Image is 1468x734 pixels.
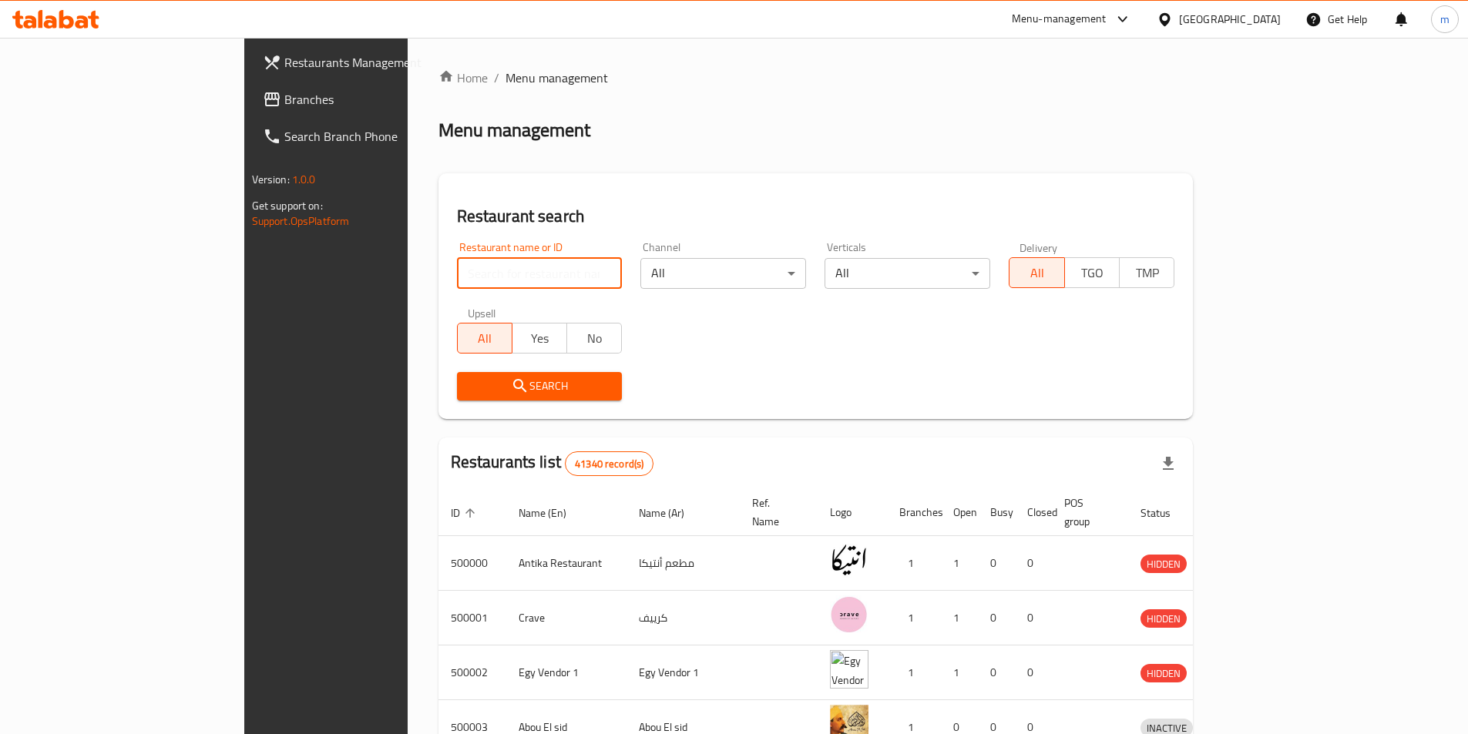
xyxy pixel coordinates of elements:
span: Restaurants Management [284,53,477,72]
div: Menu-management [1012,10,1107,28]
span: ID [451,504,480,522]
span: Branches [284,90,477,109]
div: Total records count [565,451,653,476]
th: Busy [978,489,1015,536]
a: Search Branch Phone [250,118,489,155]
a: Branches [250,81,489,118]
span: Name (Ar) [639,504,704,522]
a: Restaurants Management [250,44,489,81]
td: 0 [1015,536,1052,591]
td: 0 [978,536,1015,591]
span: Status [1140,504,1191,522]
span: Menu management [506,69,608,87]
td: 1 [941,645,978,700]
span: TMP [1126,262,1168,284]
button: TGO [1064,257,1120,288]
th: Branches [887,489,941,536]
div: Export file [1150,445,1187,482]
span: Version: [252,169,290,189]
img: Antika Restaurant [830,541,868,579]
span: All [464,327,506,350]
button: Search [457,372,623,401]
td: 1 [941,536,978,591]
button: TMP [1119,257,1174,288]
span: 41340 record(s) [566,457,653,471]
span: Name (En) [519,504,586,522]
span: HIDDEN [1140,555,1187,573]
td: Egy Vendor 1 [506,645,627,700]
button: All [1009,257,1064,288]
span: HIDDEN [1140,610,1187,628]
input: Search for restaurant name or ID.. [457,258,623,289]
span: Get support on: [252,196,323,216]
td: Antika Restaurant [506,536,627,591]
div: HIDDEN [1140,555,1187,573]
h2: Menu management [438,118,590,142]
span: HIDDEN [1140,665,1187,682]
td: كرييف [627,591,740,645]
td: 0 [978,645,1015,700]
td: Egy Vendor 1 [627,645,740,700]
span: Ref. Name [752,494,799,531]
td: مطعم أنتيكا [627,536,740,591]
div: [GEOGRAPHIC_DATA] [1179,11,1281,28]
th: Open [941,489,978,536]
li: / [494,69,499,87]
button: No [566,323,622,354]
td: 1 [887,536,941,591]
td: Crave [506,591,627,645]
img: Egy Vendor 1 [830,650,868,689]
td: 1 [887,591,941,645]
span: POS group [1064,494,1110,531]
th: Logo [818,489,887,536]
nav: breadcrumb [438,69,1194,87]
label: Upsell [468,307,496,318]
span: Search [469,377,610,396]
label: Delivery [1020,242,1058,253]
span: 1.0.0 [292,169,316,189]
span: TGO [1071,262,1114,284]
button: All [457,323,512,354]
td: 0 [1015,591,1052,645]
span: All [1016,262,1058,284]
button: Yes [512,323,567,354]
img: Crave [830,595,868,634]
div: HIDDEN [1140,664,1187,682]
h2: Restaurant search [457,205,1175,228]
a: Support.OpsPlatform [252,211,350,231]
span: m [1440,11,1450,28]
span: Yes [519,327,561,350]
h2: Restaurants list [451,451,654,476]
div: All [640,258,806,289]
div: All [825,258,990,289]
td: 0 [978,591,1015,645]
td: 1 [941,591,978,645]
th: Closed [1015,489,1052,536]
span: No [573,327,616,350]
td: 1 [887,645,941,700]
span: Search Branch Phone [284,127,477,146]
td: 0 [1015,645,1052,700]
